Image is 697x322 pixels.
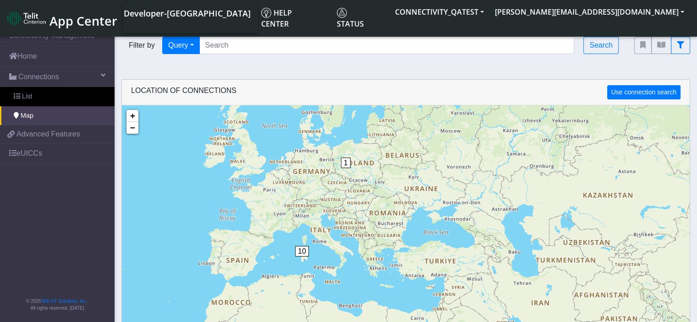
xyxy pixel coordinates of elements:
[583,37,619,54] button: Search
[7,11,46,26] img: logo-telit-cinterion-gw-new.png
[199,37,575,54] input: Search...
[261,8,271,18] img: knowledge.svg
[122,80,690,105] div: LOCATION OF CONNECTIONS
[124,8,251,19] span: Developer-[GEOGRAPHIC_DATA]
[121,40,162,51] span: Filter by
[49,12,117,29] span: App Center
[16,129,80,140] span: Advanced Features
[41,299,87,304] a: Telit IoT Solutions, Inc.
[390,4,489,20] button: CONNECTIVITY_QATEST
[258,4,333,33] a: Help center
[337,8,347,18] img: status.svg
[337,8,364,29] span: Status
[333,4,390,33] a: Status
[126,110,138,122] a: Zoom in
[126,122,138,134] a: Zoom out
[21,111,33,121] span: Map
[261,8,292,29] span: Help center
[18,71,59,82] span: Connections
[123,4,250,22] a: Your current platform instance
[7,9,116,28] a: App Center
[22,92,32,102] span: List
[295,246,309,257] span: 10
[607,85,681,99] button: Use connection search
[634,37,690,54] div: fitlers menu
[341,158,350,185] div: 1
[341,158,351,168] span: 1
[162,37,200,54] button: Query
[489,4,690,20] button: [PERSON_NAME][EMAIL_ADDRESS][DOMAIN_NAME]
